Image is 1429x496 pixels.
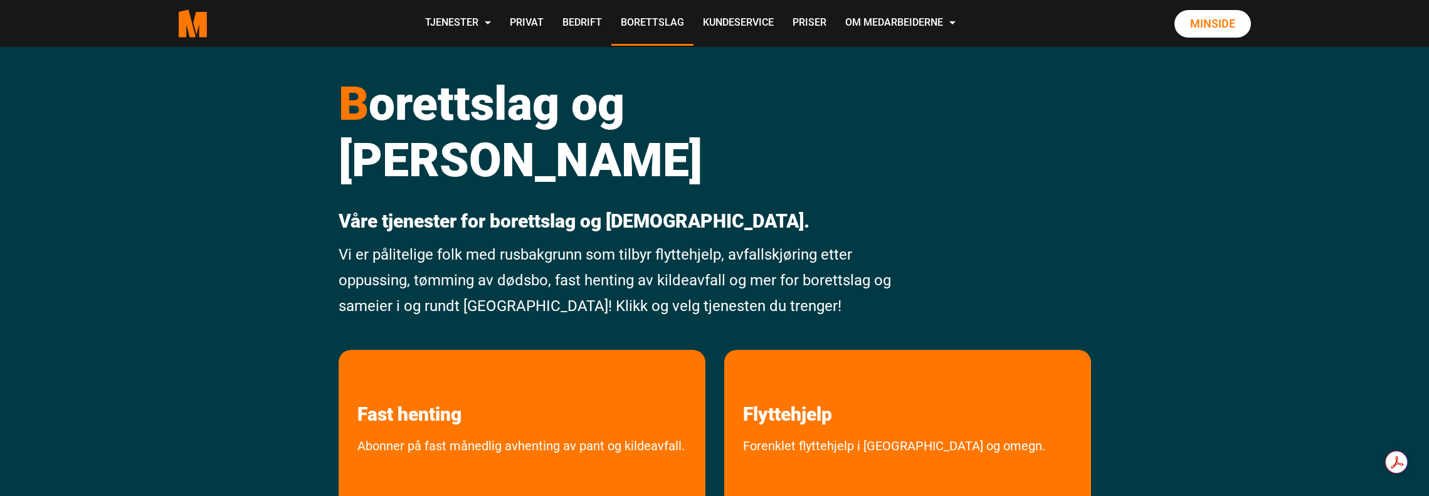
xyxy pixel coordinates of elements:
[339,210,899,233] p: Våre tjenester for borettslag og [DEMOGRAPHIC_DATA].
[1174,10,1251,38] a: Minside
[693,1,783,46] a: Kundeservice
[339,75,899,188] h1: orettslag og [PERSON_NAME]
[339,242,899,319] p: Vi er pålitelige folk med rusbakgrunn som tilbyr flyttehjelp, avfallskjøring etter oppussing, tøm...
[500,1,553,46] a: Privat
[416,1,500,46] a: Tjenester
[553,1,611,46] a: Bedrift
[724,350,851,426] a: les mer om Flyttehjelp
[339,76,369,131] span: B
[836,1,965,46] a: Om Medarbeiderne
[783,1,836,46] a: Priser
[339,350,480,426] a: les mer om Fast henting
[611,1,693,46] a: Borettslag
